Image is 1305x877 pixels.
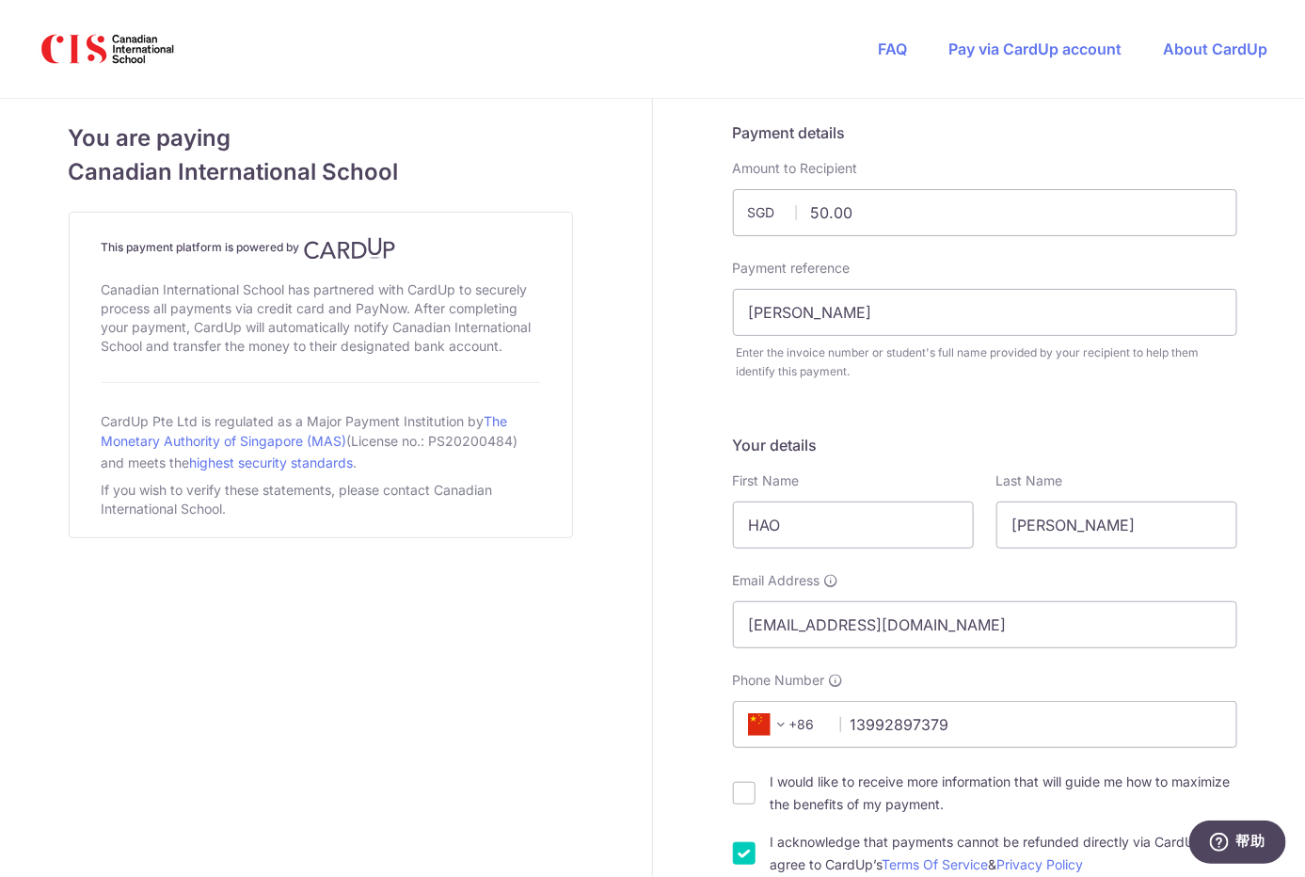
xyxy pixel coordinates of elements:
span: Phone Number [733,671,825,690]
a: About CardUp [1163,40,1267,58]
a: Privacy Policy [997,856,1084,872]
label: I would like to receive more information that will guide me how to maximize the benefits of my pa... [771,771,1237,816]
a: Pay via CardUp account [948,40,1122,58]
span: Canadian International School [69,155,573,189]
span: +86 [742,713,827,736]
div: Canadian International School has partnered with CardUp to securely process all payments via cred... [102,277,540,359]
label: Last Name [996,471,1063,490]
input: Payment amount [733,189,1237,236]
img: CardUp [304,237,396,260]
span: +86 [748,713,793,736]
input: First name [733,502,974,549]
a: FAQ [878,40,907,58]
a: Terms Of Service [883,856,989,872]
iframe: 打开一个小组件，您可以在其中找到更多信息 [1188,821,1286,868]
label: Amount to Recipient [733,159,858,178]
h5: Your details [733,434,1237,456]
label: First Name [733,471,800,490]
label: Payment reference [733,259,851,278]
h4: This payment platform is powered by [102,237,540,260]
span: SGD [748,203,797,222]
input: Email address [733,601,1237,648]
span: You are paying [69,121,573,155]
label: I acknowledge that payments cannot be refunded directly via CardUp and agree to CardUp’s & [771,831,1237,876]
input: Last name [996,502,1237,549]
a: highest security standards [190,454,354,470]
div: Enter the invoice number or student's full name provided by your recipient to help them identify ... [737,343,1237,381]
div: If you wish to verify these statements, please contact Canadian International School. [102,477,540,522]
span: Email Address [733,571,820,590]
h5: Payment details [733,121,1237,144]
div: CardUp Pte Ltd is regulated as a Major Payment Institution by (License no.: PS20200484) and meets... [102,406,540,477]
